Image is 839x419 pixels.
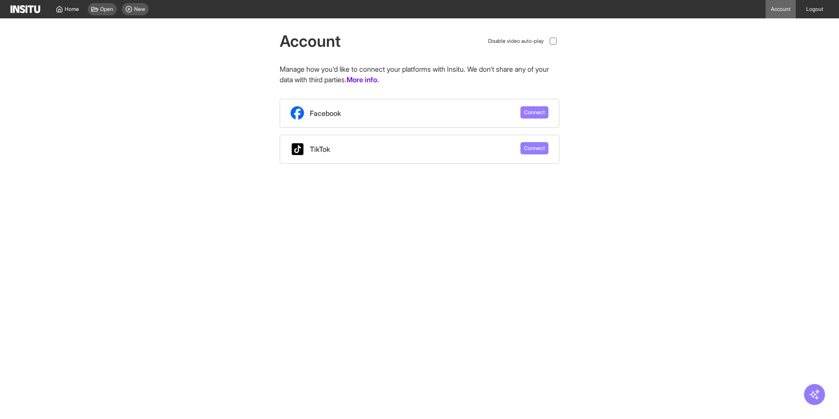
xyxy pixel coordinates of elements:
[488,38,544,45] span: Disable video auto-play
[310,108,341,119] span: Facebook
[65,6,79,13] span: Home
[520,142,548,154] button: Connect
[280,32,341,50] h1: Account
[310,144,330,154] span: TikTok
[134,6,145,13] span: New
[100,6,113,13] span: Open
[520,106,548,119] button: Connect
[524,109,545,116] span: Connect
[280,64,559,85] p: Manage how you'd like to connect your platforms with Insitu. We don't share any of your data with...
[524,145,545,152] span: Connect
[10,5,40,13] img: Logo
[347,74,379,85] a: More info.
